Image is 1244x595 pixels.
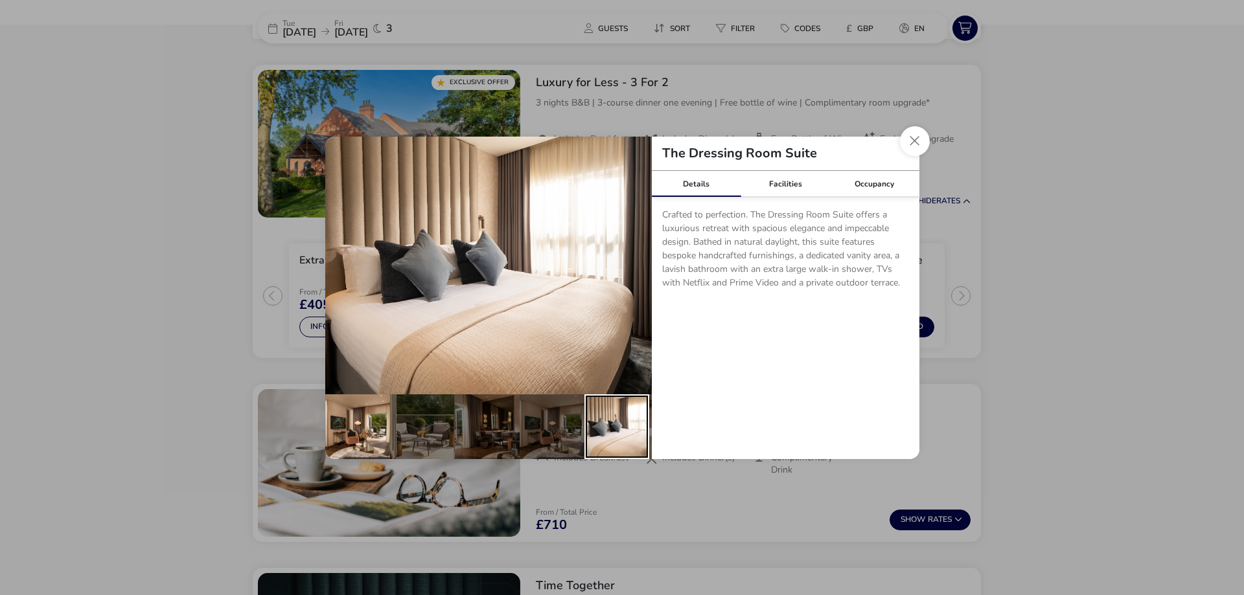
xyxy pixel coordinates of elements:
p: Crafted to perfection. The Dressing Room Suite offers a luxurious retreat with spacious elegance ... [662,208,909,295]
div: details [325,137,919,459]
h2: The Dressing Room Suite [652,147,827,160]
div: Occupancy [830,171,919,197]
button: Close dialog [900,126,930,156]
div: Facilities [741,171,830,197]
div: Details [652,171,741,197]
img: efd3dee0e5c577e1399c3ece4fd8e711caff81f39172eafc5564542f7865e54e [325,137,652,394]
